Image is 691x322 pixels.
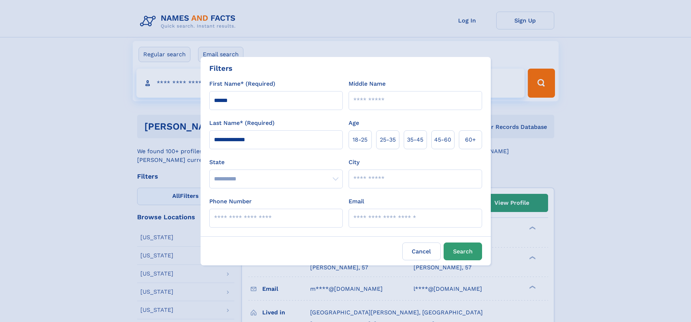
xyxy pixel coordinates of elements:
[465,135,476,144] span: 60+
[209,197,252,206] label: Phone Number
[209,63,233,74] div: Filters
[349,197,364,206] label: Email
[209,119,275,127] label: Last Name* (Required)
[434,135,451,144] span: 45‑60
[209,158,343,167] label: State
[209,80,275,88] label: First Name* (Required)
[444,242,482,260] button: Search
[349,119,359,127] label: Age
[402,242,441,260] label: Cancel
[380,135,396,144] span: 25‑35
[353,135,367,144] span: 18‑25
[349,80,386,88] label: Middle Name
[407,135,423,144] span: 35‑45
[349,158,359,167] label: City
